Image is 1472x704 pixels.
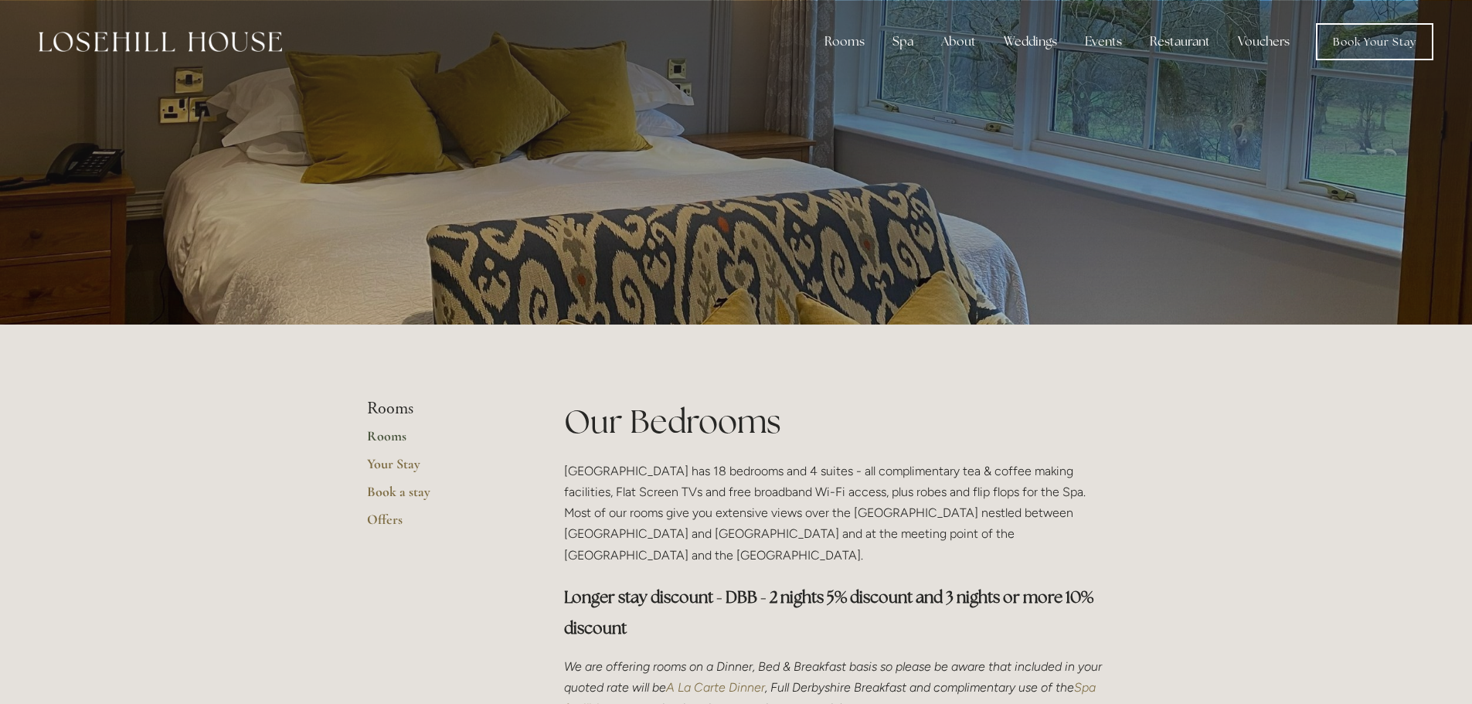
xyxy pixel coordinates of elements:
[929,26,988,57] div: About
[666,680,765,695] a: A La Carte Dinner
[564,587,1096,638] strong: Longer stay discount - DBB - 2 nights 5% discount and 3 nights or more 10% discount
[367,399,515,419] li: Rooms
[564,461,1106,566] p: [GEOGRAPHIC_DATA] has 18 bedrooms and 4 suites - all complimentary tea & coffee making facilities...
[1073,26,1134,57] div: Events
[367,483,515,511] a: Book a stay
[1226,26,1302,57] a: Vouchers
[367,511,515,539] a: Offers
[991,26,1069,57] div: Weddings
[1316,23,1433,60] a: Book Your Stay
[1137,26,1222,57] div: Restaurant
[39,32,282,52] img: Losehill House
[812,26,877,57] div: Rooms
[880,26,926,57] div: Spa
[367,455,515,483] a: Your Stay
[564,659,1105,695] em: We are offering rooms on a Dinner, Bed & Breakfast basis so please be aware that included in your...
[564,399,1106,444] h1: Our Bedrooms
[367,427,515,455] a: Rooms
[765,680,1074,695] em: , Full Derbyshire Breakfast and complimentary use of the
